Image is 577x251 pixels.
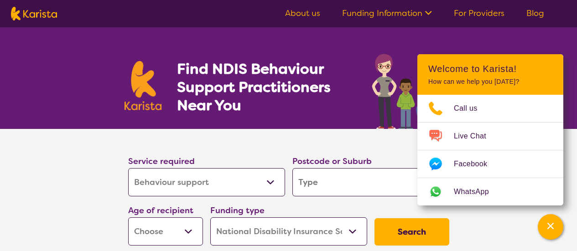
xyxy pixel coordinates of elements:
[292,156,372,167] label: Postcode or Suburb
[454,157,498,171] span: Facebook
[128,205,193,216] label: Age of recipient
[454,8,504,19] a: For Providers
[342,8,432,19] a: Funding Information
[417,54,563,205] div: Channel Menu
[285,8,320,19] a: About us
[538,214,563,240] button: Channel Menu
[454,102,489,115] span: Call us
[369,49,453,129] img: behaviour-support
[210,205,265,216] label: Funding type
[454,185,500,199] span: WhatsApp
[428,78,552,86] p: How can we help you [DATE]?
[374,218,449,246] button: Search
[125,61,162,110] img: Karista logo
[292,168,449,196] input: Type
[428,63,552,74] h2: Welcome to Karista!
[526,8,544,19] a: Blog
[177,60,353,114] h1: Find NDIS Behaviour Support Practitioners Near You
[417,178,563,205] a: Web link opens in a new tab.
[454,129,497,143] span: Live Chat
[128,156,195,167] label: Service required
[11,7,57,20] img: Karista logo
[417,95,563,205] ul: Choose channel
